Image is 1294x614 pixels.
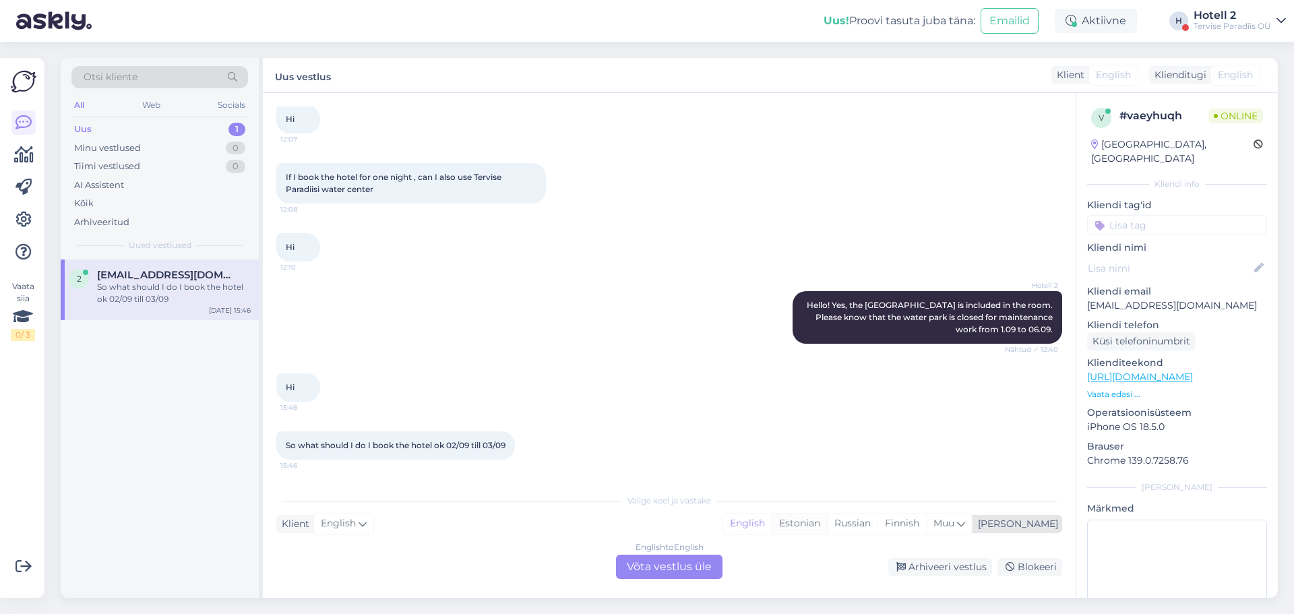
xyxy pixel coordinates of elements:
[228,123,245,136] div: 1
[1099,113,1104,123] span: v
[973,517,1058,531] div: [PERSON_NAME]
[74,179,124,192] div: AI Assistent
[1194,10,1271,21] div: Hotell 2
[140,96,163,114] div: Web
[11,329,35,341] div: 0 / 3
[1087,371,1193,383] a: [URL][DOMAIN_NAME]
[1087,356,1267,370] p: Klienditeekond
[77,274,82,284] span: 2
[71,96,87,114] div: All
[723,514,772,534] div: English
[827,514,877,534] div: Russian
[286,440,505,450] span: So what should I do I book the hotel ok 02/09 till 03/09
[636,541,704,553] div: English to English
[824,14,849,27] b: Uus!
[1087,284,1267,299] p: Kliendi email
[84,70,137,84] span: Otsi kliente
[286,172,503,194] span: If I book the hotel for one night , can I also use Tervise Paradiisi water center
[1088,261,1252,276] input: Lisa nimi
[1087,481,1267,493] div: [PERSON_NAME]
[209,305,251,315] div: [DATE] 15:46
[1087,241,1267,255] p: Kliendi nimi
[888,558,992,576] div: Arhiveeri vestlus
[1087,501,1267,516] p: Märkmed
[226,142,245,155] div: 0
[997,558,1062,576] div: Blokeeri
[1119,108,1208,124] div: # vaeyhuqh
[1169,11,1188,30] div: H
[97,269,237,281] span: 2812mohit@gmail.com
[286,114,295,124] span: Hi
[877,514,926,534] div: Finnish
[321,516,356,531] span: English
[74,160,140,173] div: Tiimi vestlused
[11,280,35,341] div: Vaata siia
[1087,178,1267,190] div: Kliendi info
[280,204,331,214] span: 12:08
[1087,454,1267,468] p: Chrome 139.0.7258.76
[97,281,251,305] div: So what should I do I book the hotel ok 02/09 till 03/09
[280,402,331,412] span: 15:46
[1087,406,1267,420] p: Operatsioonisüsteem
[286,382,295,392] span: Hi
[11,69,36,94] img: Askly Logo
[807,300,1055,334] span: Hello! Yes, the [GEOGRAPHIC_DATA] is included in the room. Please know that the water park is clo...
[1005,344,1058,355] span: Nähtud ✓ 12:40
[275,66,331,84] label: Uus vestlus
[129,239,191,251] span: Uued vestlused
[1087,332,1196,350] div: Küsi telefoninumbrit
[1087,439,1267,454] p: Brauser
[1051,68,1084,82] div: Klient
[280,262,331,272] span: 12:10
[280,134,331,144] span: 12:07
[74,216,129,229] div: Arhiveeritud
[1087,318,1267,332] p: Kliendi telefon
[280,460,331,470] span: 15:46
[1087,299,1267,313] p: [EMAIL_ADDRESS][DOMAIN_NAME]
[74,123,92,136] div: Uus
[1008,280,1058,290] span: Hotell 2
[1208,109,1263,123] span: Online
[74,142,141,155] div: Minu vestlused
[1096,68,1131,82] span: English
[1194,21,1271,32] div: Tervise Paradiis OÜ
[772,514,827,534] div: Estonian
[226,160,245,173] div: 0
[1087,198,1267,212] p: Kliendi tag'id
[1194,10,1286,32] a: Hotell 2Tervise Paradiis OÜ
[1091,137,1254,166] div: [GEOGRAPHIC_DATA], [GEOGRAPHIC_DATA]
[616,555,722,579] div: Võta vestlus üle
[1087,215,1267,235] input: Lisa tag
[286,242,295,252] span: Hi
[1087,420,1267,434] p: iPhone OS 18.5.0
[1218,68,1253,82] span: English
[215,96,248,114] div: Socials
[276,495,1062,507] div: Valige keel ja vastake
[1055,9,1137,33] div: Aktiivne
[824,13,975,29] div: Proovi tasuta juba täna:
[1087,388,1267,400] p: Vaata edasi ...
[276,517,309,531] div: Klient
[1149,68,1206,82] div: Klienditugi
[933,517,954,529] span: Muu
[981,8,1039,34] button: Emailid
[74,197,94,210] div: Kõik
